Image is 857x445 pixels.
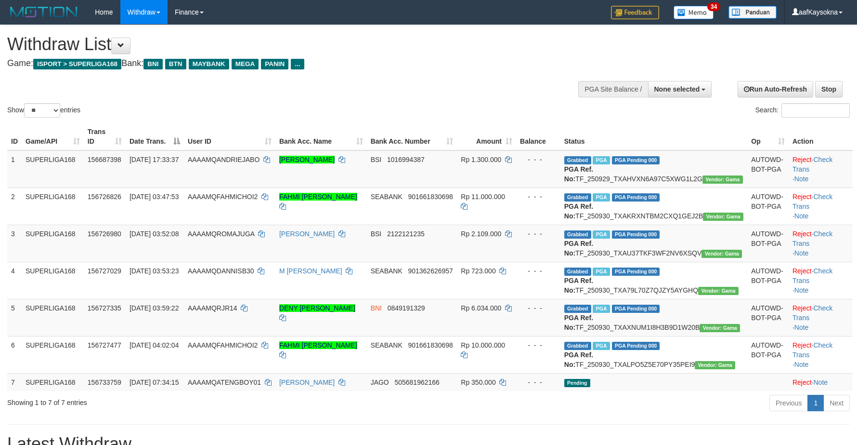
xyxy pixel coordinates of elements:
a: [PERSON_NAME] [279,230,335,238]
span: AAAAMQFAHMICHOI2 [188,193,258,201]
td: TF_250930_TXAXNUM1I8H3B9D1W20B [560,299,747,336]
td: AUTOWD-BOT-PGA [747,188,789,225]
button: None selected [648,81,712,97]
span: AAAAMQROMAJUGA [188,230,254,238]
span: Copy 901661830698 to clipboard [408,193,453,201]
td: TF_250930_TXAKRXNTBM2CXQ1GEJ2B [560,188,747,225]
div: - - - [520,378,557,387]
span: Rp 2.109.000 [461,230,501,238]
td: TF_250930_TXAU37TKF3WF2NV6XSQV [560,225,747,262]
div: - - - [520,266,557,276]
span: SEABANK [371,341,403,349]
td: AUTOWD-BOT-PGA [747,262,789,299]
span: 156726980 [88,230,121,238]
span: BNI [371,304,382,312]
td: · · [789,299,853,336]
td: SUPERLIGA168 [22,188,84,225]
span: Vendor URL: https://trx31.1velocity.biz [700,324,740,332]
th: User ID: activate to sort column ascending [184,123,275,150]
span: BNI [143,59,162,69]
span: ... [291,59,304,69]
a: Reject [792,378,812,386]
a: Run Auto-Refresh [738,81,813,97]
td: · · [789,336,853,373]
a: Note [794,249,809,257]
a: FAHMI [PERSON_NAME] [279,193,357,201]
a: Next [823,395,850,411]
span: 156727477 [88,341,121,349]
b: PGA Ref. No: [564,314,593,331]
b: PGA Ref. No: [564,240,593,257]
span: SEABANK [371,267,403,275]
td: 1 [7,150,22,188]
span: Copy 505681962166 to clipboard [394,378,439,386]
span: Vendor URL: https://trx31.1velocity.biz [703,213,743,221]
a: Check Trans [792,193,832,210]
span: Rp 723.000 [461,267,495,275]
td: 5 [7,299,22,336]
span: Marked by aafsoycanthlai [593,156,610,164]
b: PGA Ref. No: [564,165,593,183]
span: Grabbed [564,342,591,350]
td: SUPERLIGA168 [22,373,84,391]
a: Reject [792,193,812,201]
h1: Withdraw List [7,35,562,54]
a: Note [813,378,828,386]
td: TF_250930_TXALPO5Z5E70PY35PEI9 [560,336,747,373]
span: Grabbed [564,305,591,313]
a: Check Trans [792,304,832,322]
td: SUPERLIGA168 [22,225,84,262]
span: Grabbed [564,230,591,239]
div: - - - [520,229,557,239]
a: Reject [792,341,812,349]
span: JAGO [371,378,389,386]
a: Check Trans [792,230,832,247]
div: - - - [520,155,557,164]
td: AUTOWD-BOT-PGA [747,150,789,188]
td: TF_250929_TXAHVXN6A97C5XWG1L2G [560,150,747,188]
input: Search: [781,103,850,118]
td: · · [789,188,853,225]
td: AUTOWD-BOT-PGA [747,299,789,336]
span: 156687398 [88,156,121,163]
span: [DATE] 07:34:15 [130,378,179,386]
a: Previous [769,395,808,411]
td: 4 [7,262,22,299]
span: PGA Pending [612,268,660,276]
th: Bank Acc. Name: activate to sort column ascending [275,123,367,150]
a: [PERSON_NAME] [279,156,335,163]
span: Copy 901661830698 to clipboard [408,341,453,349]
td: 6 [7,336,22,373]
label: Show entries [7,103,80,118]
th: Date Trans.: activate to sort column descending [126,123,184,150]
a: FAHMI [PERSON_NAME] [279,341,357,349]
span: PGA Pending [612,342,660,350]
div: - - - [520,303,557,313]
span: Pending [564,379,590,387]
th: Trans ID: activate to sort column ascending [84,123,126,150]
div: Showing 1 to 7 of 7 entries [7,394,350,407]
a: Check Trans [792,341,832,359]
span: Marked by aafandaneth [593,193,610,202]
a: Reject [792,304,812,312]
th: Game/API: activate to sort column ascending [22,123,84,150]
td: AUTOWD-BOT-PGA [747,336,789,373]
span: 156727335 [88,304,121,312]
a: Reject [792,156,812,163]
span: [DATE] 03:52:08 [130,230,179,238]
h4: Game: Bank: [7,59,562,68]
td: SUPERLIGA168 [22,262,84,299]
div: - - - [520,340,557,350]
span: [DATE] 03:47:53 [130,193,179,201]
a: Note [794,361,809,368]
span: Copy 901362626957 to clipboard [408,267,453,275]
span: Vendor URL: https://trx31.1velocity.biz [698,287,739,295]
span: Vendor URL: https://trx31.1velocity.biz [701,250,742,258]
a: 1 [807,395,824,411]
span: Marked by aafromsomean [593,230,610,239]
img: MOTION_logo.png [7,5,80,19]
span: BSI [371,156,382,163]
span: PGA Pending [612,156,660,164]
th: Amount: activate to sort column ascending [457,123,516,150]
span: Vendor URL: https://trx31.1velocity.biz [695,361,735,369]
